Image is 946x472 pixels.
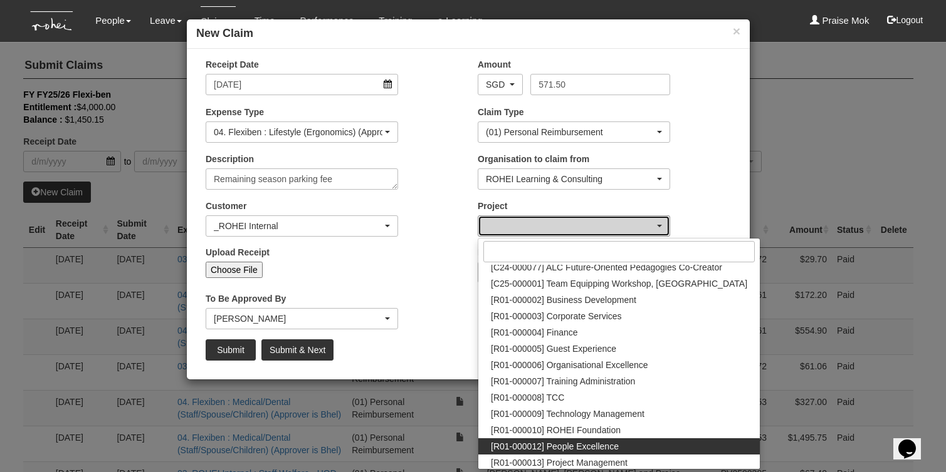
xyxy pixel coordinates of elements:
span: [R01-000012] People Excellence [491,440,619,453]
button: ROHEI Learning & Consulting [478,168,670,190]
span: [R01-000007] Training Administration [491,375,635,387]
span: [R01-000008] TCC [491,391,564,404]
button: Rachel Ong [206,308,398,329]
input: Choose File [206,262,263,278]
span: [C25-000001] Team Equipping Workshop, [GEOGRAPHIC_DATA] [491,277,747,290]
span: [R01-000006] Organisational Excellence [491,359,648,371]
div: SGD [486,78,507,91]
span: [R01-000010] ROHEI Foundation [491,424,621,436]
label: Customer [206,200,246,212]
label: Organisation to claim from [478,153,589,165]
button: _ROHEI Internal [206,215,398,237]
label: Receipt Date [206,58,259,71]
label: Upload Receipt [206,246,270,259]
label: Claim Type [478,106,524,118]
span: [R01-000013] Project Management [491,456,628,469]
b: New Claim [196,27,253,39]
input: d/m/yyyy [206,74,398,95]
span: [R01-000003] Corporate Services [491,310,622,322]
button: 04. Flexiben : Lifestyle (Ergonomics) (Approver is Bhel) [206,121,398,143]
button: (01) Personal Reimbursement [478,121,670,143]
input: Submit [206,339,256,361]
span: [R01-000004] Finance [491,326,578,339]
input: Search [483,241,755,262]
label: Expense Type [206,106,264,118]
button: SGD [478,74,523,95]
span: [R01-000009] Technology Management [491,408,644,420]
span: [R01-000005] Guest Experience [491,342,616,355]
div: [PERSON_NAME] [214,312,382,325]
label: Amount [478,58,511,71]
div: 04. Flexiben : Lifestyle (Ergonomics) (Approver is Bhel) [214,126,382,138]
label: To Be Approved By [206,292,286,305]
button: × [733,24,740,38]
label: Project [478,200,507,212]
label: Description [206,153,254,165]
div: _ROHEI Internal [214,220,382,232]
span: [C24-000077] ALC Future-Oriented Pedagogies Co-Creator [491,261,722,274]
span: [R01-000002] Business Development [491,294,636,306]
input: Submit & Next [261,339,334,361]
div: ROHEI Learning & Consulting [486,173,654,185]
iframe: chat widget [893,422,933,459]
div: (01) Personal Reimbursement [486,126,654,138]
